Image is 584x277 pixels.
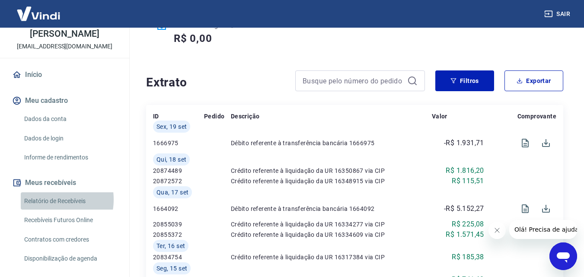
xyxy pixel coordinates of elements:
span: Visualizar [515,198,536,219]
iframe: Fechar mensagem [488,222,506,239]
p: R$ 115,51 [452,176,484,186]
a: Recebíveis Futuros Online [21,211,119,229]
p: Valor [432,112,447,121]
span: Qua, 17 set [156,188,188,197]
h5: R$ 0,00 [174,32,212,45]
iframe: Mensagem da empresa [509,220,577,239]
p: ID [153,112,159,121]
h4: Extrato [146,74,285,91]
a: Início [10,65,119,84]
p: 1666975 [153,139,204,147]
p: 20872572 [153,177,204,185]
p: R$ 1.816,20 [446,166,484,176]
span: Download [536,133,556,153]
p: -R$ 5.152,27 [444,204,484,214]
p: Crédito referente à liquidação da UR 16317384 via CIP [231,253,432,261]
p: 20855372 [153,230,204,239]
a: Dados de login [21,130,119,147]
a: Informe de rendimentos [21,149,119,166]
p: 1664092 [153,204,204,213]
p: Crédito referente à liquidação da UR 16348915 via CIP [231,177,432,185]
button: Filtros [435,70,494,91]
p: Débito referente à transferência bancária 1666975 [231,139,432,147]
iframe: Botão para abrir a janela de mensagens [549,242,577,270]
span: Seg, 15 set [156,264,187,273]
p: 20855039 [153,220,204,229]
button: Meu cadastro [10,91,119,110]
p: Crédito referente à liquidação da UR 16350867 via CIP [231,166,432,175]
button: Sair [543,6,574,22]
p: Comprovante [517,112,556,121]
p: R$ 225,08 [452,219,484,229]
p: R$ 1.571,45 [446,229,484,240]
p: Pedido [204,112,224,121]
p: 20874489 [153,166,204,175]
img: Vindi [10,0,67,27]
span: Olá! Precisa de ajuda? [5,6,73,13]
a: Contratos com credores [21,231,119,248]
p: Descrição [231,112,260,121]
span: Visualizar [515,133,536,153]
button: Exportar [504,70,563,91]
input: Busque pelo número do pedido [303,74,404,87]
p: [EMAIL_ADDRESS][DOMAIN_NAME] [17,42,112,51]
p: R$ 185,38 [452,252,484,262]
p: Crédito referente à liquidação da UR 16334609 via CIP [231,230,432,239]
p: -R$ 1.931,71 [444,138,484,148]
button: Meus recebíveis [10,173,119,192]
p: Débito referente à transferência bancária 1664092 [231,204,432,213]
p: 20834754 [153,253,204,261]
span: Ter, 16 set [156,242,185,250]
p: [PERSON_NAME] [30,29,99,38]
p: Crédito referente à liquidação da UR 16334277 via CIP [231,220,432,229]
a: Relatório de Recebíveis [21,192,119,210]
span: Download [536,198,556,219]
a: Dados da conta [21,110,119,128]
a: Disponibilização de agenda [21,250,119,267]
span: Sex, 19 set [156,122,187,131]
span: Qui, 18 set [156,155,186,164]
